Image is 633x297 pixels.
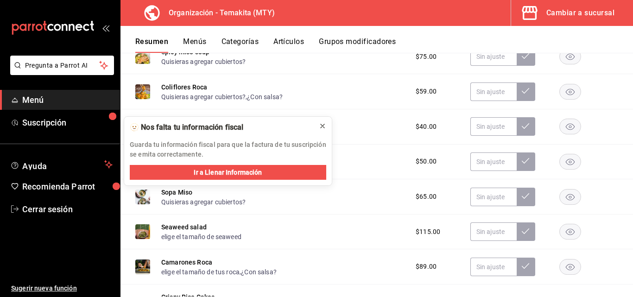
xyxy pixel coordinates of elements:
input: Sin ajuste [470,222,517,241]
span: $75.00 [416,52,437,62]
button: Quisieras agregar cubiertos? [161,197,246,207]
button: ¿Con salsa? [247,92,283,101]
span: Ir a Llenar Información [194,168,262,177]
img: Preview [135,84,150,99]
button: elige el tamaño de seaweed [161,232,241,241]
span: $89.00 [416,262,437,272]
button: elige el tamaño de tus roca [161,267,240,277]
div: navigation tabs [135,37,633,53]
button: Grupos modificadores [319,37,396,53]
button: Seaweed salad [161,222,207,232]
img: Preview [135,49,150,64]
input: Sin ajuste [470,152,517,171]
span: Cerrar sesión [22,203,113,215]
input: Sin ajuste [470,188,517,206]
button: Artículos [273,37,304,53]
span: $40.00 [416,122,437,132]
span: Menú [22,94,113,106]
button: open_drawer_menu [102,24,109,32]
img: Preview [135,224,150,239]
button: Categorías [222,37,259,53]
input: Sin ajuste [470,117,517,136]
div: , [161,92,283,101]
span: Ayuda [22,159,101,170]
button: Sopa Miso [161,188,192,197]
img: Preview [135,259,150,274]
button: Pregunta a Parrot AI [10,56,114,75]
span: $115.00 [416,227,440,237]
input: Sin ajuste [470,47,517,66]
button: Menús [183,37,206,53]
input: Sin ajuste [470,258,517,276]
h3: Organización - Temakita (MTY) [161,7,275,19]
span: $59.00 [416,87,437,96]
span: $65.00 [416,192,437,202]
span: Pregunta a Parrot AI [25,61,100,70]
div: Cambiar a sucursal [546,6,614,19]
a: Pregunta a Parrot AI [6,67,114,77]
span: Suscripción [22,116,113,129]
input: Sin ajuste [470,82,517,101]
p: Guarda tu información fiscal para que la factura de tu suscripción se emita correctamente. [130,140,326,159]
span: Sugerir nueva función [11,284,113,293]
button: Quisieras agregar cubiertos? [161,92,246,101]
button: Quisieras agregar cubiertos? [161,57,246,66]
span: $50.00 [416,157,437,166]
button: Coliflores Roca [161,82,207,92]
img: Preview [135,190,150,204]
div: 🫥 Nos falta tu información fiscal [130,122,311,133]
button: ¿Con salsa? [241,267,277,277]
div: , [161,267,277,277]
button: Camarones Roca [161,258,212,267]
button: Resumen [135,37,168,53]
span: Recomienda Parrot [22,180,113,193]
button: Ir a Llenar Información [130,165,326,180]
